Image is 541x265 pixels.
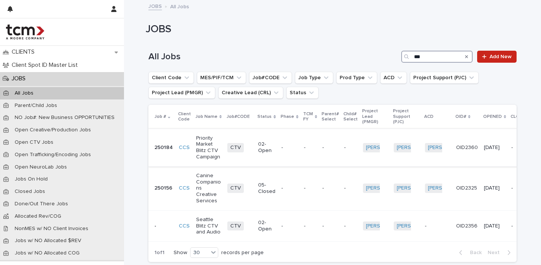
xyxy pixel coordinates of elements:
[9,75,32,82] p: JOBS
[511,113,529,121] p: CLOSED
[344,223,357,229] p: -
[456,185,478,191] p: OID2325
[9,213,67,220] p: Allocated Rev/COG
[9,102,63,109] p: Parent/Child Jobs
[6,24,44,39] img: 4hMmSqQkux38exxPVZHQ
[249,72,292,84] button: Job#CODE
[484,145,505,151] p: [DATE]
[456,145,478,151] p: OID2360
[366,185,420,191] a: [PERSON_NAME]-TCM
[281,185,298,191] p: -
[401,51,473,63] input: Search
[456,223,478,229] p: OID2356
[304,223,316,229] p: -
[393,107,420,126] p: Project Support (PJC)
[362,107,389,126] p: Project Lead (PMGR)
[227,184,244,193] span: CTV
[9,250,86,256] p: Jobs w/ NO Allocated COG
[9,238,87,244] p: Jobs w/ NO Allocated $REV
[490,54,512,59] span: Add New
[258,182,275,195] p: 05-Closed
[9,201,74,207] p: Done/Out There Jobs
[344,145,357,151] p: -
[196,173,221,204] p: Canine Companions Creative Services
[428,145,482,151] a: [PERSON_NAME]-TCM
[9,48,41,56] p: CLIENTS
[174,250,187,256] p: Show
[304,145,316,151] p: -
[343,110,358,124] p: Child# Select
[304,185,316,191] p: -
[179,185,190,191] a: CCS
[179,223,190,229] a: CCS
[178,110,191,124] p: Client Code
[477,51,517,63] a: Add New
[148,244,171,262] p: 1 of 1
[366,223,420,229] a: [PERSON_NAME]-TCM
[196,217,221,235] p: Seattle Blitz CTV and Audio
[424,113,434,121] p: ACD
[258,141,275,154] p: 02-Open
[322,110,339,124] p: Parent# Select
[286,87,319,99] button: Status
[9,127,97,133] p: Open Creative/Production Jobs
[465,250,482,255] span: Back
[9,226,94,232] p: NonMES w/ NO Client Invoices
[511,223,533,229] p: -
[9,139,59,146] p: Open CTV Jobs
[428,185,482,191] a: [PERSON_NAME]-TCM
[9,152,97,158] p: Open Trafficking/Encoding Jobs
[9,176,54,182] p: Jobs On Hold
[258,220,275,232] p: 02-Open
[380,72,407,84] button: ACD
[148,87,215,99] button: Project Lead (PMGR)
[295,72,333,84] button: Job Type
[195,113,218,121] p: Job Name
[485,249,517,256] button: Next
[453,249,485,256] button: Back
[425,223,450,229] p: -
[9,188,51,195] p: Closed Jobs
[488,250,504,255] span: Next
[281,145,298,151] p: -
[146,23,514,36] h1: JOBS
[196,135,221,160] p: Priority Market Blitz CTV Campaign
[179,145,190,151] a: CCS
[281,113,294,121] p: Phase
[154,223,173,229] p: -
[336,72,377,84] button: Prod Type
[484,223,505,229] p: [DATE]
[483,113,502,121] p: OPENED
[154,145,173,151] p: 250184
[221,250,264,256] p: records per page
[455,113,466,121] p: OID#
[154,185,173,191] p: 250156
[190,249,209,257] div: 30
[257,113,272,121] p: Status
[9,164,73,170] p: Open NeuroLab Jobs
[410,72,479,84] button: Project Support (PJC)
[281,223,298,229] p: -
[322,223,338,229] p: -
[397,145,450,151] a: [PERSON_NAME]-TCM
[9,114,121,121] p: NO Job#: New Business OPPORTUNITIES
[227,221,244,231] span: CTV
[344,185,357,191] p: -
[303,110,313,124] p: TCM FY
[170,2,189,10] p: All Jobs
[484,185,505,191] p: [DATE]
[9,62,84,69] p: Client Spot ID Master List
[148,72,194,84] button: Client Code
[154,113,166,121] p: Job #
[227,143,244,152] span: CTV
[397,223,450,229] a: [PERSON_NAME]-TCM
[397,185,450,191] a: [PERSON_NAME]-TCM
[218,87,283,99] button: Creative Lead (CRL)
[511,185,533,191] p: -
[148,2,162,10] a: JOBS
[148,51,398,62] h1: All Jobs
[322,185,338,191] p: -
[227,113,250,121] p: Job#CODE
[9,90,39,96] p: All Jobs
